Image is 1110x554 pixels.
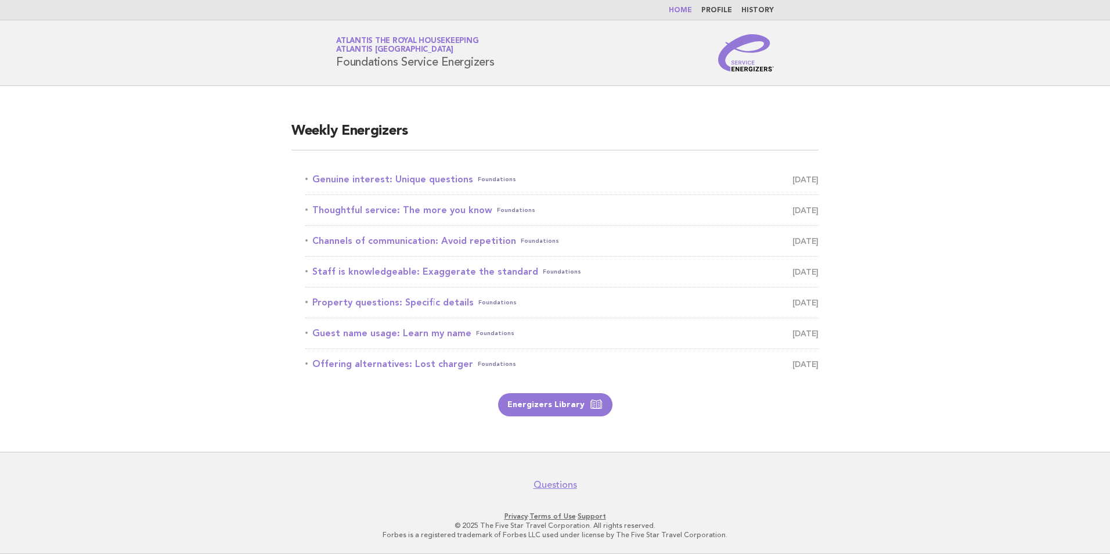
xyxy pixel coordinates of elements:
[792,325,819,341] span: [DATE]
[718,34,774,71] img: Service Energizers
[200,521,910,530] p: © 2025 The Five Star Travel Corporation. All rights reserved.
[478,171,516,188] span: Foundations
[521,233,559,249] span: Foundations
[669,7,692,14] a: Home
[478,356,516,372] span: Foundations
[792,294,819,311] span: [DATE]
[200,512,910,521] p: · ·
[476,325,514,341] span: Foundations
[291,122,819,150] h2: Weekly Energizers
[336,38,495,68] h1: Foundations Service Energizers
[336,37,478,53] a: Atlantis the Royal HousekeepingAtlantis [GEOGRAPHIC_DATA]
[701,7,732,14] a: Profile
[305,356,819,372] a: Offering alternatives: Lost chargerFoundations [DATE]
[305,171,819,188] a: Genuine interest: Unique questionsFoundations [DATE]
[305,202,819,218] a: Thoughtful service: The more you knowFoundations [DATE]
[792,233,819,249] span: [DATE]
[478,294,517,311] span: Foundations
[792,356,819,372] span: [DATE]
[543,264,581,280] span: Foundations
[534,479,577,491] a: Questions
[200,530,910,539] p: Forbes is a registered trademark of Forbes LLC used under license by The Five Star Travel Corpora...
[305,325,819,341] a: Guest name usage: Learn my nameFoundations [DATE]
[792,171,819,188] span: [DATE]
[305,233,819,249] a: Channels of communication: Avoid repetitionFoundations [DATE]
[529,512,576,520] a: Terms of Use
[305,264,819,280] a: Staff is knowledgeable: Exaggerate the standardFoundations [DATE]
[305,294,819,311] a: Property questions: Specific detailsFoundations [DATE]
[498,393,612,416] a: Energizers Library
[578,512,606,520] a: Support
[792,264,819,280] span: [DATE]
[741,7,774,14] a: History
[336,46,453,54] span: Atlantis [GEOGRAPHIC_DATA]
[792,202,819,218] span: [DATE]
[504,512,528,520] a: Privacy
[497,202,535,218] span: Foundations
